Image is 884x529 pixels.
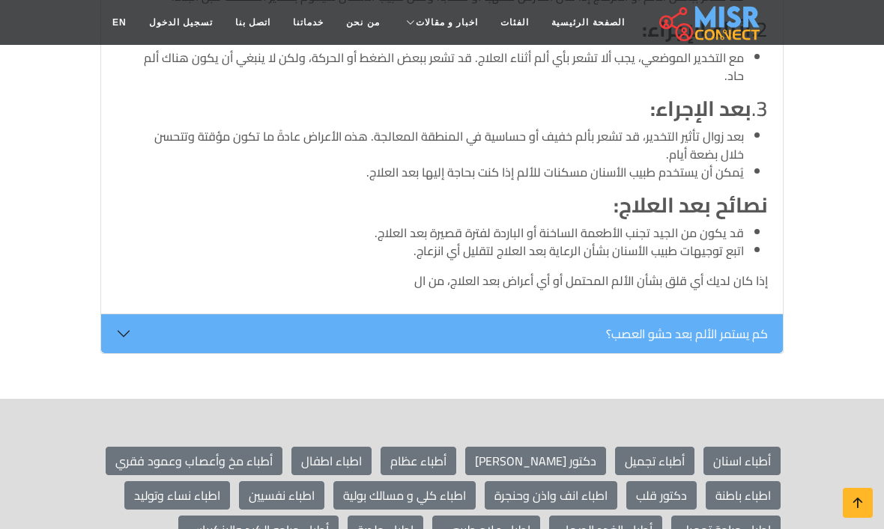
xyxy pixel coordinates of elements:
a: اطباء اطفال [291,447,372,475]
a: دكتور قلب [626,481,697,510]
strong: نصائح بعد العلاج: [614,186,768,224]
a: اخبار و مقالات [391,8,490,37]
img: main.misr_connect [659,4,760,41]
a: أطباء تجميل [615,447,694,475]
li: يُمكن أن يستخدم طبيب الأسنان مسكنات للألم إذا كنت بحاجة إليها بعد العلاج. [140,163,744,181]
strong: بعد الإجراء: [650,89,751,128]
a: من نحن [335,8,390,37]
a: اتصل بنا [224,8,282,37]
a: أطباء مخ وأعصاب وعمود فقري [106,447,282,475]
a: أطباء عظام [381,447,456,475]
a: دكتور [PERSON_NAME] [465,447,606,475]
a: اطباء انف واذن وحنجرة [485,481,617,510]
a: تسجيل الدخول [138,8,224,37]
li: بعد زوال تأثير التخدير، قد تشعر بألم خفيف أو حساسية في المنطقة المعالجة. هذه الأعراض عادةً ما تكو... [140,127,744,163]
span: اخبار و مقالات [416,16,479,29]
a: اطباء كلي و مسالك بولية [333,481,476,510]
a: الفئات [489,8,540,37]
a: EN [101,8,138,37]
a: الصفحة الرئيسية [540,8,635,37]
a: اطباء نفسيين [239,481,324,510]
li: مع التخدير الموضعي، يجب ألا تشعر بأي ألم أثناء العلاج. قد تشعر ببعض الضغط أو الحركة، ولكن لا ينبغ... [140,49,744,85]
a: اطباء باطنة [706,481,781,510]
p: إذا كان لديك أي قلق بشأن الألم المحتمل أو أي أعراض بعد العلاج، من ال [116,272,768,290]
li: قد يكون من الجيد تجنب الأطعمة الساخنة أو الباردة لفترة قصيرة بعد العلاج. [140,224,744,242]
a: أطباء اسنان [703,447,781,475]
a: اطباء نساء وتوليد [124,481,230,510]
li: اتبع توجيهات طبيب الأسنان بشأن الرعاية بعد العلاج لتقليل أي انزعاج. [140,242,744,260]
button: كم يستمر الألم بعد حشو العصب؟ [101,314,783,353]
h3: 3. [116,97,768,121]
a: خدماتنا [282,8,335,37]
